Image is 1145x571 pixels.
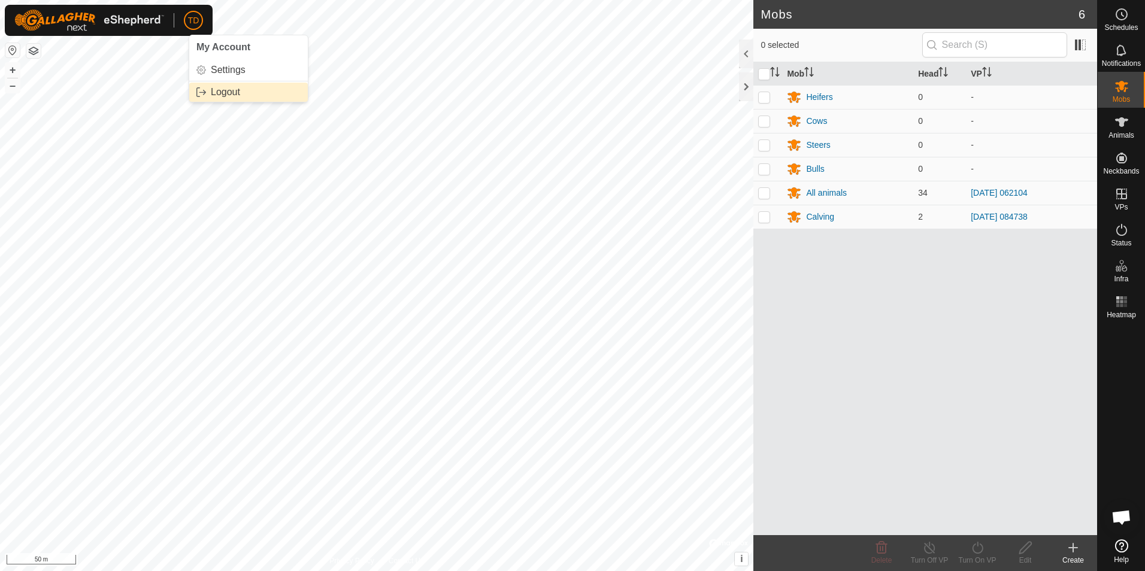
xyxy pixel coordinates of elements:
[918,116,923,126] span: 0
[5,43,20,57] button: Reset Map
[1103,168,1139,175] span: Neckbands
[5,78,20,93] button: –
[918,164,923,174] span: 0
[1104,499,1140,535] a: Open chat
[1102,60,1141,67] span: Notifications
[966,133,1097,157] td: -
[5,63,20,77] button: +
[966,109,1097,133] td: -
[1001,555,1049,566] div: Edit
[1079,5,1085,23] span: 6
[966,62,1097,86] th: VP
[806,91,832,104] div: Heifers
[918,212,923,221] span: 2
[806,211,834,223] div: Calving
[189,60,308,80] a: Settings
[1113,96,1130,103] span: Mobs
[938,69,948,78] p-sorticon: Activate to sort
[1104,24,1138,31] span: Schedules
[966,157,1097,181] td: -
[26,44,41,58] button: Map Layers
[782,62,913,86] th: Mob
[211,65,246,75] span: Settings
[806,163,824,175] div: Bulls
[761,39,922,51] span: 0 selected
[913,62,966,86] th: Head
[1107,311,1136,318] span: Heatmap
[14,10,164,31] img: Gallagher Logo
[389,555,424,566] a: Contact Us
[1108,132,1134,139] span: Animals
[922,32,1067,57] input: Search (S)
[1114,556,1129,563] span: Help
[971,212,1028,221] a: [DATE] 084738
[871,556,892,564] span: Delete
[806,115,827,127] div: Cows
[188,14,199,27] span: TD
[1114,275,1128,283] span: Infra
[806,187,847,199] div: All animals
[905,555,953,566] div: Turn Off VP
[806,139,830,151] div: Steers
[953,555,1001,566] div: Turn On VP
[1049,555,1097,566] div: Create
[735,552,748,566] button: i
[211,87,240,97] span: Logout
[761,7,1078,22] h2: Mobs
[982,69,992,78] p-sorticon: Activate to sort
[1098,534,1145,568] a: Help
[804,69,814,78] p-sorticon: Activate to sort
[1111,239,1131,247] span: Status
[770,69,780,78] p-sorticon: Activate to sort
[918,92,923,102] span: 0
[740,554,743,564] span: i
[196,42,250,52] span: My Account
[189,83,308,102] a: Logout
[1114,204,1128,211] span: VPs
[971,188,1028,198] a: [DATE] 062104
[918,188,928,198] span: 34
[329,555,374,566] a: Privacy Policy
[966,85,1097,109] td: -
[918,140,923,150] span: 0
